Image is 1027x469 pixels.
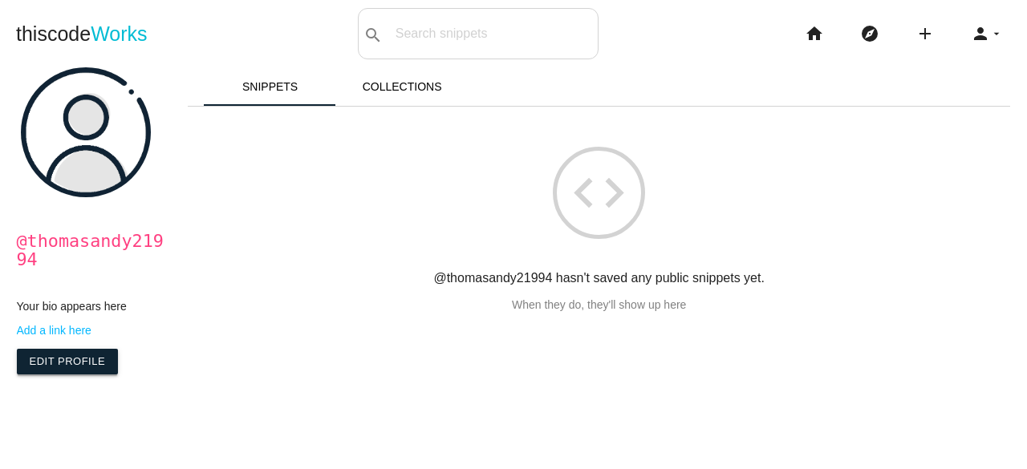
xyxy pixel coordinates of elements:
img: website_grey.svg [26,42,39,55]
i: home [805,8,824,59]
i: person [971,8,990,59]
a: Snippets [204,67,336,106]
a: Add a link here [17,324,171,337]
i: code [553,147,645,239]
img: user.png [21,67,151,197]
a: Edit Profile [17,349,119,374]
p: When they do, they'll show up here [188,298,1010,311]
div: Domain Overview [61,95,144,105]
i: explore [860,8,879,59]
span: Works [91,22,147,45]
i: add [915,8,935,59]
a: thiscodeWorks [16,8,148,59]
i: arrow_drop_down [990,8,1003,59]
img: tab_domain_overview_orange.svg [43,93,56,106]
h1: @thomasandy21994 [17,232,171,270]
div: v 4.0.25 [45,26,79,38]
p: Your bio appears here [17,300,171,313]
div: Keywords by Traffic [177,95,270,105]
i: search [363,10,383,61]
img: tab_keywords_by_traffic_grey.svg [160,93,173,106]
button: search [359,9,388,59]
strong: @thomasandy21994 hasn't saved any public snippets yet. [433,271,764,285]
img: logo_orange.svg [26,26,39,38]
input: Search snippets [388,17,598,51]
a: Collections [336,67,469,106]
div: Domain: [DOMAIN_NAME] [42,42,177,55]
